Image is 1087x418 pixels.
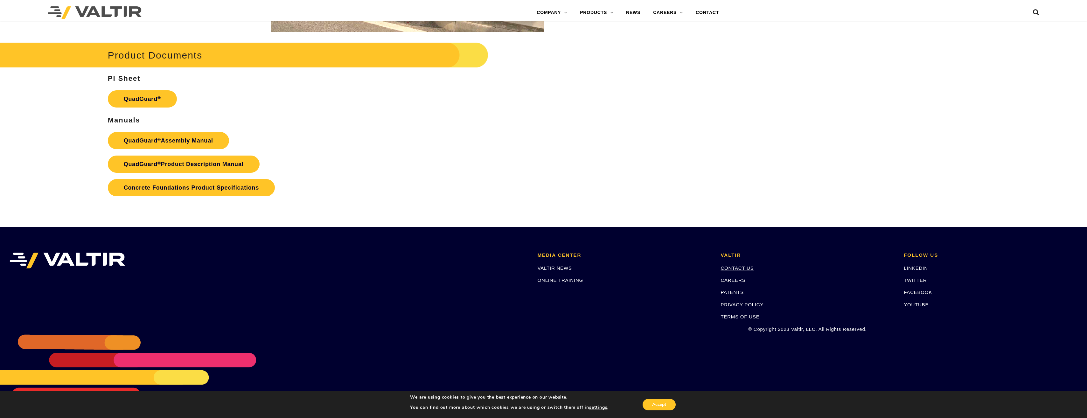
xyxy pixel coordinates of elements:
[689,6,725,19] a: CONTACT
[157,95,161,100] sup: ®
[538,253,711,258] h2: MEDIA CENTER
[410,394,609,400] p: We are using cookies to give you the best experience on our website.
[538,265,572,271] a: VALTIR NEWS
[48,6,142,19] img: Valtir
[904,253,1077,258] h2: FOLLOW US
[530,6,574,19] a: COMPANY
[157,137,161,142] sup: ®
[108,116,140,124] strong: Manuals
[721,302,763,307] a: PRIVACY POLICY
[410,405,609,410] p: You can find out more about which cookies we are using or switch them off in .
[904,277,927,283] a: TWITTER
[108,179,275,196] a: Concrete Foundations Product Specifications
[721,314,759,319] a: TERMS OF USE
[538,277,583,283] a: ONLINE TRAINING
[904,302,929,307] a: YOUTUBE
[721,253,894,258] h2: VALTIR
[589,405,607,410] button: settings
[108,90,177,108] a: QuadGuard®
[108,74,141,82] strong: PI Sheet
[643,399,676,410] button: Accept
[108,156,260,173] a: QuadGuard®Product Description Manual
[647,6,689,19] a: CAREERS
[157,161,161,165] sup: ®
[574,6,620,19] a: PRODUCTS
[904,289,932,295] a: FACEBOOK
[721,277,745,283] a: CAREERS
[10,253,125,268] img: VALTIR
[721,325,894,333] p: © Copyright 2023 Valtir, LLC. All Rights Reserved.
[620,6,647,19] a: NEWS
[721,265,754,271] a: CONTACT US
[904,265,928,271] a: LINKEDIN
[108,132,229,149] a: QuadGuard®Assembly Manual
[721,289,744,295] a: PATENTS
